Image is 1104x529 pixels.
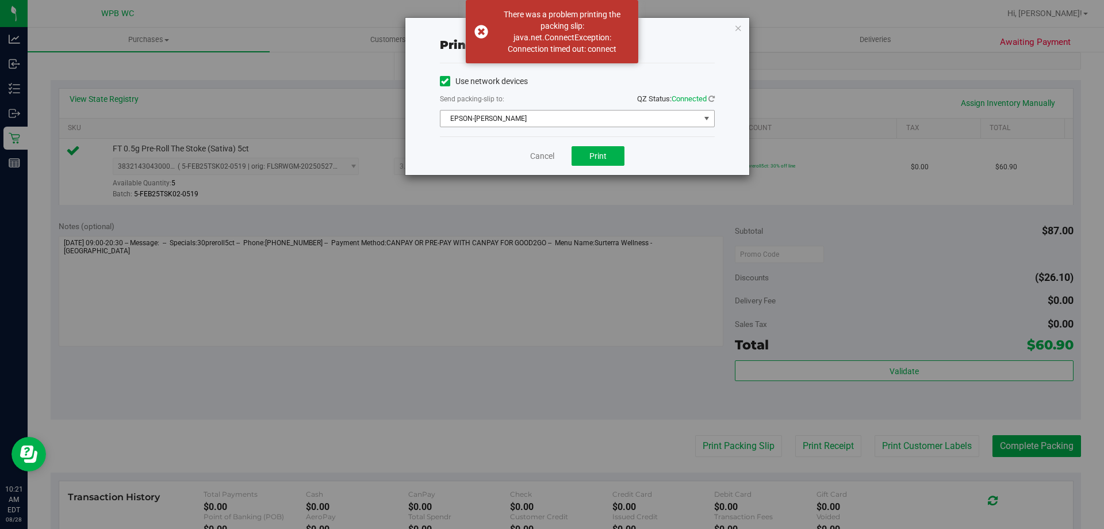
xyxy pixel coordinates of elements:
span: EPSON-[PERSON_NAME] [440,111,700,127]
button: Print [572,146,624,166]
span: Print [589,151,607,161]
span: Connected [672,94,707,103]
iframe: Resource center [11,437,46,471]
span: select [699,111,714,127]
label: Send packing-slip to: [440,94,504,104]
span: QZ Status: [637,94,715,103]
label: Use network devices [440,75,528,87]
a: Cancel [530,150,554,162]
span: Print packing-slip [440,38,554,52]
div: There was a problem printing the packing slip: java.net.ConnectException: Connection timed out: c... [494,9,630,55]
